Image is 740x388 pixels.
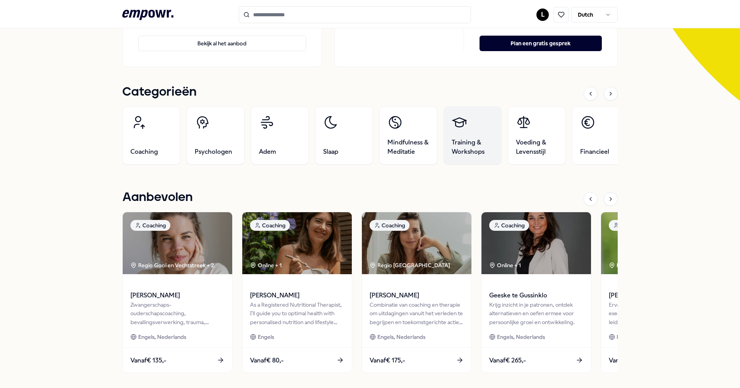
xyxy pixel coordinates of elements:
[370,300,464,326] div: Combinatie van coaching en therapie om uitdagingen vanuit het verleden te begrijpen en toekomstge...
[580,147,609,156] span: Financieel
[123,212,232,274] img: package image
[481,212,591,274] img: package image
[508,106,566,165] a: Voeding & Levensstijl
[130,220,170,231] div: Coaching
[251,106,309,165] a: Adem
[377,333,425,341] span: Engels, Nederlands
[250,355,284,366] span: Vanaf € 80,-
[242,212,352,373] a: package imageCoachingOnline + 1[PERSON_NAME]As a Registered Nutritional Therapist, I'll guide you...
[242,212,352,274] img: package image
[250,290,344,300] span: [PERSON_NAME]
[444,106,502,165] a: Training & Workshops
[452,138,493,156] span: Training & Workshops
[370,261,451,270] div: Regio [GEOGRAPHIC_DATA]
[609,300,703,326] div: Ervaren top coach gespecialiseerd in executive-, carrière- en leiderschapscoaching, die professio...
[572,106,630,165] a: Financieel
[489,220,529,231] div: Coaching
[138,333,186,341] span: Engels, Nederlands
[122,106,180,165] a: Coaching
[259,147,276,156] span: Adem
[138,23,306,51] a: Bekijk al het aanbod
[617,333,665,341] span: Engels, Nederlands
[489,355,526,366] span: Vanaf € 265,-
[497,333,545,341] span: Engels, Nederlands
[130,290,224,300] span: [PERSON_NAME]
[250,220,290,231] div: Coaching
[130,355,166,366] span: Vanaf € 135,-
[361,212,472,373] a: package imageCoachingRegio [GEOGRAPHIC_DATA] [PERSON_NAME]Combinatie van coaching en therapie om ...
[601,212,711,274] img: package image
[489,290,583,300] span: Geeske te Gussinklo
[379,106,437,165] a: Mindfulness & Meditatie
[138,36,306,51] button: Bekijk al het aanbod
[536,9,549,21] button: L
[481,212,591,373] a: package imageCoachingOnline + 1Geeske te GussinkloKrijg inzicht in je patronen, ontdek alternatie...
[387,138,429,156] span: Mindfulness & Meditatie
[370,355,405,366] span: Vanaf € 175,-
[315,106,373,165] a: Slaap
[250,300,344,326] div: As a Registered Nutritional Therapist, I'll guide you to optimal health with personalised nutriti...
[489,261,521,270] div: Online + 1
[122,188,193,207] h1: Aanbevolen
[609,290,703,300] span: [PERSON_NAME]
[239,6,471,23] input: Search for products, categories or subcategories
[516,138,558,156] span: Voeding & Levensstijl
[130,261,214,270] div: Regio Gooi en Vechtstreek + 2
[187,106,245,165] a: Psychologen
[609,261,690,270] div: Regio [GEOGRAPHIC_DATA]
[362,212,471,274] img: package image
[370,290,464,300] span: [PERSON_NAME]
[122,82,197,102] h1: Categorieën
[130,300,224,326] div: Zwangerschaps- ouderschapscoaching, bevallingsverwerking, trauma, (prik)angst & stresscoaching.
[130,147,158,156] span: Coaching
[195,147,232,156] span: Psychologen
[323,147,338,156] span: Slaap
[489,300,583,326] div: Krijg inzicht in je patronen, ontdek alternatieven en oefen ermee voor persoonlijke groei en ontw...
[480,36,602,51] button: Plan een gratis gesprek
[609,220,649,231] div: Coaching
[258,333,274,341] span: Engels
[370,220,409,231] div: Coaching
[609,355,645,366] span: Vanaf € 210,-
[122,212,233,373] a: package imageCoachingRegio Gooi en Vechtstreek + 2[PERSON_NAME]Zwangerschaps- ouderschapscoaching...
[250,261,282,270] div: Online + 1
[601,212,711,373] a: package imageCoachingRegio [GEOGRAPHIC_DATA] [PERSON_NAME]Ervaren top coach gespecialiseerd in ex...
